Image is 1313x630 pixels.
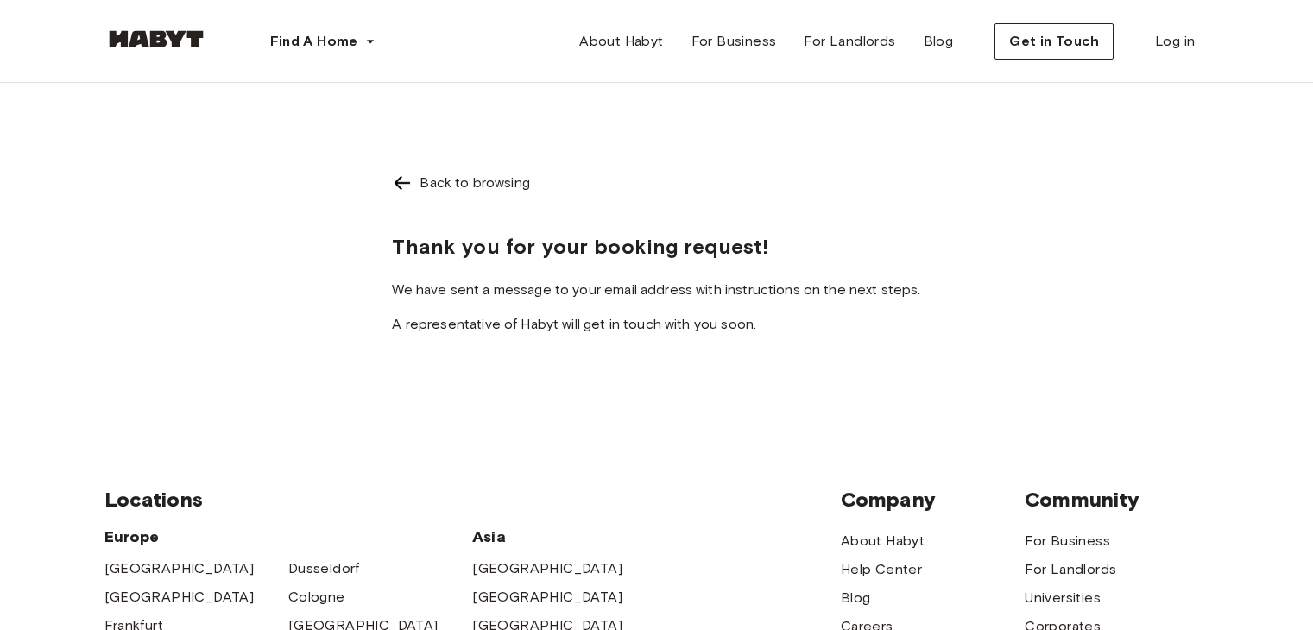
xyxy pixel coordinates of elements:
[392,140,920,225] a: Left pointing arrowBack to browsing
[1025,487,1209,513] span: Community
[1025,559,1116,580] a: For Landlords
[1025,531,1110,551] a: For Business
[104,526,473,547] span: Europe
[579,31,663,52] span: About Habyt
[994,23,1114,60] button: Get in Touch
[472,526,656,547] span: Asia
[910,24,968,59] a: Blog
[256,24,389,59] button: Find A Home
[804,31,895,52] span: For Landlords
[104,30,208,47] img: Habyt
[841,531,925,551] a: About Habyt
[924,31,954,52] span: Blog
[472,558,622,579] a: [GEOGRAPHIC_DATA]
[392,173,413,193] img: Left pointing arrow
[565,24,677,59] a: About Habyt
[1141,24,1209,59] a: Log in
[288,558,360,579] a: Dusseldorf
[420,173,529,193] div: Back to browsing
[104,487,841,513] span: Locations
[1009,31,1099,52] span: Get in Touch
[841,559,922,580] a: Help Center
[790,24,909,59] a: For Landlords
[841,588,871,608] a: Blog
[104,587,255,608] a: [GEOGRAPHIC_DATA]
[841,487,1025,513] span: Company
[1155,31,1195,52] span: Log in
[691,31,777,52] span: For Business
[270,31,358,52] span: Find A Home
[104,558,255,579] a: [GEOGRAPHIC_DATA]
[392,314,920,335] p: A representative of Habyt will get in touch with you soon.
[392,231,920,262] h2: Thank you for your booking request!
[1025,588,1101,608] a: Universities
[678,24,791,59] a: For Business
[392,280,920,300] p: We have sent a message to your email address with instructions on the next steps.
[472,587,622,608] a: [GEOGRAPHIC_DATA]
[288,587,345,608] a: Cologne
